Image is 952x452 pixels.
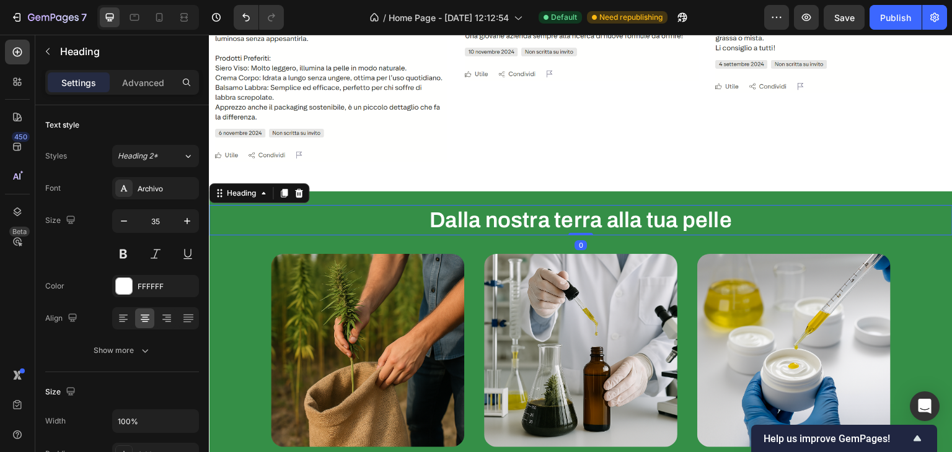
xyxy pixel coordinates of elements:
[45,415,66,427] div: Width
[45,212,78,229] div: Size
[910,391,940,421] div: Open Intercom Messenger
[834,12,855,23] span: Save
[45,183,61,194] div: Font
[45,150,67,162] div: Styles
[488,219,682,412] img: gempages_584417761556431732-36179ec1-eeec-45ea-88c2-54d303bd387b.png
[113,410,198,432] input: Auto
[45,339,199,362] button: Show more
[366,206,378,215] div: 0
[234,5,284,30] div: Undo/Redo
[45,120,79,131] div: Text style
[383,11,386,24] span: /
[5,5,92,30] button: 7
[45,280,64,292] div: Color
[81,10,87,25] p: 7
[45,384,78,401] div: Size
[62,219,255,412] img: gempages_584417761556431732-903dbf6a-5dd6-4efa-9b69-9d6f57f7d0fa.png
[764,431,925,446] button: Show survey - Help us improve GemPages!
[824,5,865,30] button: Save
[112,145,199,167] button: Heading 2*
[94,344,151,357] div: Show more
[61,76,96,89] p: Settings
[60,44,194,59] p: Heading
[12,132,30,142] div: 450
[138,183,196,194] div: Archivo
[9,227,30,237] div: Beta
[389,11,509,24] span: Home Page - [DATE] 12:12:54
[880,11,911,24] div: Publish
[764,433,910,445] span: Help us improve GemPages!
[599,12,663,23] span: Need republishing
[209,35,952,452] iframe: Design area
[45,310,80,327] div: Align
[138,281,196,292] div: FFFFFF
[275,219,469,412] img: gempages_584417761556431732-3650a3ab-ff8f-4597-b741-67f7725ac4a5.png
[870,5,922,30] button: Publish
[122,76,164,89] p: Advanced
[118,150,158,162] span: Heading 2*
[551,12,577,23] span: Default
